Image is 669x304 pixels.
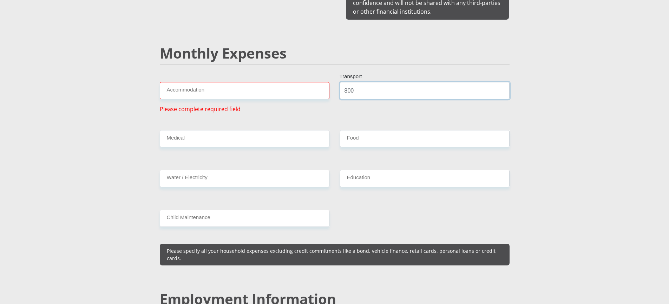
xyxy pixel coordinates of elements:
[160,82,329,99] input: Expenses - Accommodation
[340,130,510,147] input: Expenses - Food
[340,170,510,187] input: Expenses - Education
[340,82,510,99] input: Expenses - Transport
[160,170,329,187] input: Expenses - Water/Electricity
[160,105,241,113] span: Please complete required field
[160,45,510,62] h2: Monthly Expenses
[160,210,329,227] input: Expenses - Child Maintenance
[167,247,503,262] p: Please specify all your household expenses excluding credit commitments like a bond, vehicle fina...
[160,130,329,147] input: Expenses - Medical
